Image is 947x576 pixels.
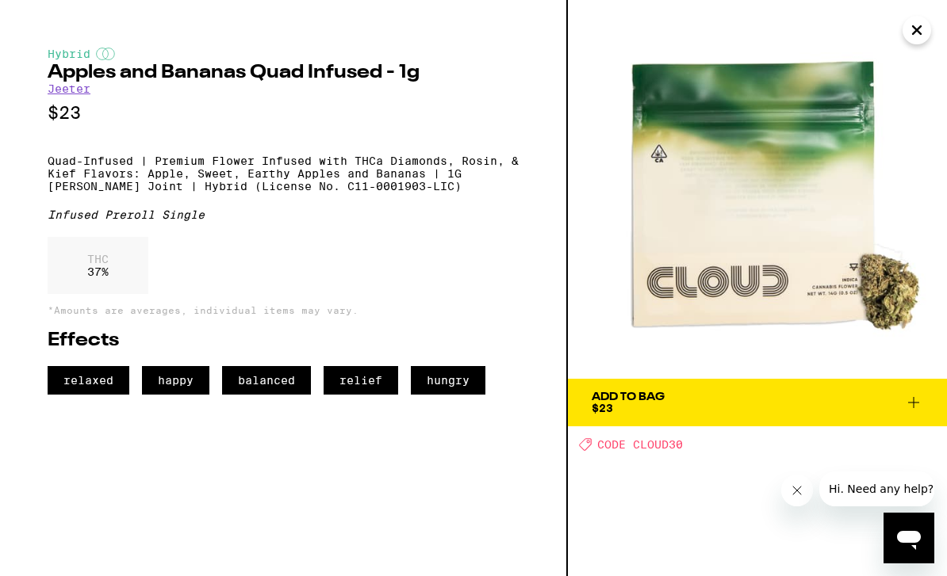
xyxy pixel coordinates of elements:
[48,82,90,95] a: Jeeter
[48,154,519,193] p: Quad-Infused | Premium Flower Infused with THCa Diamonds, Rosin, & Kief Flavors: Apple, Sweet, Ea...
[48,208,519,221] div: Infused Preroll Single
[142,366,209,395] span: happy
[48,237,148,294] div: 37 %
[48,331,519,350] h2: Effects
[568,379,947,426] button: Add To Bag$23
[48,63,519,82] h2: Apples and Bananas Quad Infused - 1g
[96,48,115,60] img: hybridColor.svg
[48,366,129,395] span: relaxed
[592,402,613,414] span: $23
[48,103,519,123] p: $23
[48,305,519,315] p: *Amounts are averages, individual items may vary.
[592,391,665,402] div: Add To Bag
[884,513,934,563] iframe: Button to launch messaging window
[781,475,813,506] iframe: Close message
[411,366,485,395] span: hungry
[48,48,519,60] div: Hybrid
[87,253,109,265] p: THC
[597,438,683,451] span: CODE CLOUD30
[819,471,934,506] iframe: Message from company
[903,16,931,44] button: Close
[324,366,398,395] span: relief
[222,366,311,395] span: balanced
